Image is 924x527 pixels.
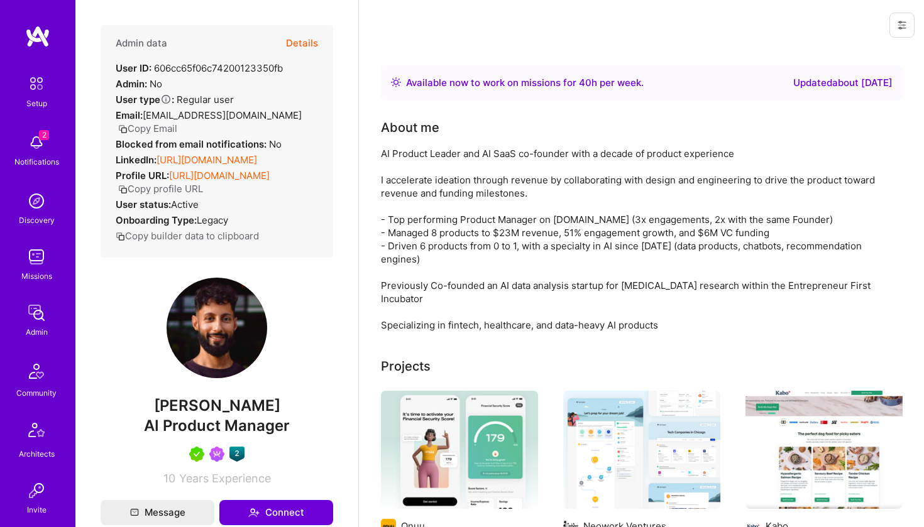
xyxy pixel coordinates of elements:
span: [PERSON_NAME] [101,396,333,415]
div: Setup [26,97,47,110]
div: Missions [21,269,52,283]
button: Details [286,25,318,62]
div: Discovery [19,214,55,227]
i: icon Mail [130,508,139,517]
span: legacy [197,214,228,226]
img: bell [24,130,49,155]
span: 2 [39,130,49,140]
div: Projects [381,357,431,376]
i: icon Connect [248,507,260,518]
button: Copy profile URL [118,182,203,195]
img: Invite [24,478,49,503]
strong: Email: [116,109,143,121]
div: Regular user [116,93,234,106]
img: admin teamwork [24,300,49,325]
div: No [116,77,162,90]
img: setup [23,70,50,97]
img: A.Teamer in Residence [189,447,204,462]
img: Community [21,356,52,386]
div: Architects [19,447,55,460]
i: Help [160,94,172,105]
div: Community [16,386,57,399]
strong: Profile URL: [116,170,169,182]
strong: LinkedIn: [116,154,157,166]
img: Neowork Ventures - Jobs Platform [563,391,720,509]
span: 40 [579,77,591,89]
div: 606cc65f06c74200123350fb [116,62,283,75]
img: Availability [391,77,401,87]
strong: Blocked from email notifications: [116,138,269,150]
i: icon Copy [118,124,128,134]
div: About me [381,118,439,137]
strong: Onboarding Type: [116,214,197,226]
button: Copy Email [118,122,177,135]
button: Connect [219,500,333,525]
img: Been on Mission [209,447,224,462]
strong: User type : [116,94,174,106]
div: AI Product Leader and AI SaaS co-founder with a decade of product experience I accelerate ideatio... [381,147,884,332]
strong: User status: [116,198,171,210]
button: Message [101,500,214,525]
a: [URL][DOMAIN_NAME] [169,170,270,182]
div: Available now to work on missions for h per week . [406,75,644,90]
a: [URL][DOMAIN_NAME] [157,154,257,166]
span: Years Experience [179,472,271,485]
div: Updated about [DATE] [793,75,893,90]
i: icon Copy [116,232,125,241]
img: Onuu - Banking/Credit Card/Insurance B2C app [381,391,538,509]
strong: User ID: [116,62,151,74]
div: Invite [27,503,47,516]
img: logo [25,25,50,48]
i: icon Copy [118,185,128,194]
div: No [116,138,282,151]
img: Architects [21,417,52,447]
span: [EMAIL_ADDRESS][DOMAIN_NAME] [143,109,302,121]
span: AI Product Manager [144,416,290,435]
div: Notifications [14,155,59,168]
div: Admin [26,325,48,339]
img: User Avatar [167,278,267,378]
span: Active [171,198,199,210]
img: discovery [24,188,49,214]
button: Copy builder data to clipboard [116,229,259,242]
img: Kabo (DTC Dogfood) Conv Rate Optimization [745,391,903,509]
span: 10 [163,472,175,485]
img: teamwork [24,244,49,269]
h4: Admin data [116,38,167,49]
strong: Admin: [116,78,147,90]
